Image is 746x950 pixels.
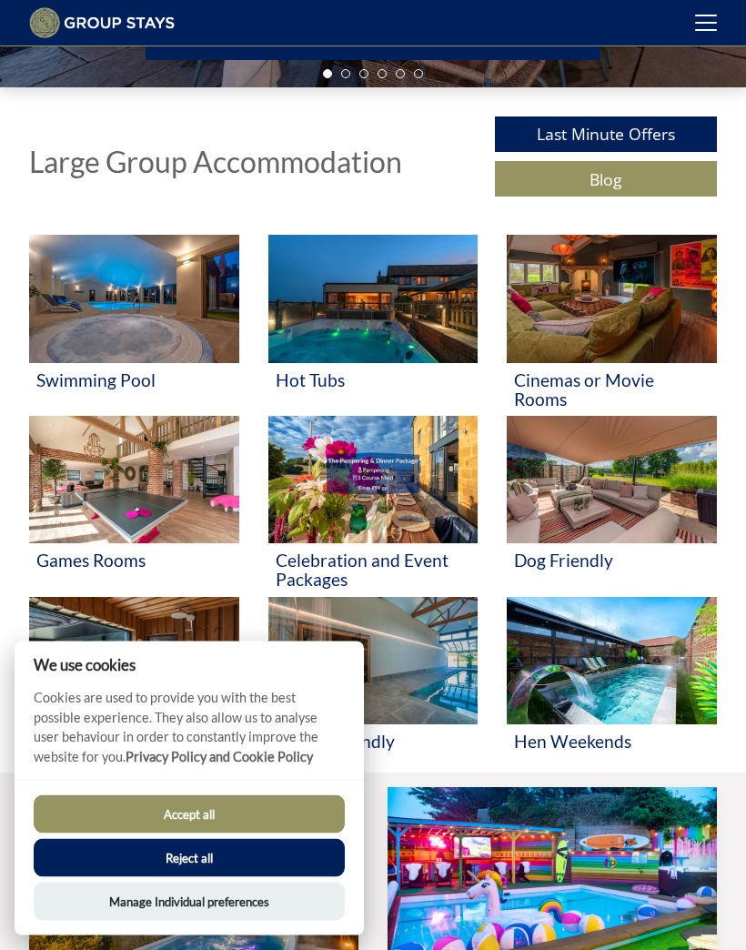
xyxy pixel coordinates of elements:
a: Last Minute Offers [495,117,717,153]
a: 'Saunas' - Large Group Accommodation Holiday Ideas Saunas [29,598,239,760]
h3: Games Rooms [36,551,232,571]
img: 'Celebration and Event Packages' - Large Group Accommodation Holiday Ideas [268,417,479,544]
img: 'Games Rooms' - Large Group Accommodation Holiday Ideas [29,417,239,544]
img: 'Cinemas or Movie Rooms' - Large Group Accommodation Holiday Ideas [507,236,717,363]
h3: Swimming Pool [36,371,232,390]
h3: Hen Weekends [514,733,710,752]
a: Blog [495,162,717,197]
a: 'Games Rooms' - Large Group Accommodation Holiday Ideas Games Rooms [29,417,239,598]
a: 'Dog Friendly' - Large Group Accommodation Holiday Ideas Dog Friendly [507,417,717,598]
button: Reject all [34,839,345,877]
button: Manage Individual preferences [34,883,345,921]
p: Cookies are used to provide you with the best possible experience. They also allow us to analyse ... [15,688,364,780]
img: 'Saunas' - Large Group Accommodation Holiday Ideas [29,598,239,725]
img: 'Hen Weekends' - Large Group Accommodation Holiday Ideas [507,598,717,725]
h2: We use cookies [15,656,364,673]
h1: Large Group Accommodation [29,147,402,178]
img: Group Stays [29,7,175,38]
a: 'Cinemas or Movie Rooms' - Large Group Accommodation Holiday Ideas Cinemas or Movie Rooms [507,236,717,417]
button: Accept all [34,795,345,834]
h3: Celebration and Event Packages [276,551,471,590]
img: 'Access Friendly' - Large Group Accommodation Holiday Ideas [268,598,479,725]
img: 'Swimming Pool' - Large Group Accommodation Holiday Ideas [29,236,239,363]
a: 'Hot Tubs' - Large Group Accommodation Holiday Ideas Hot Tubs [268,236,479,417]
a: 'Celebration and Event Packages' - Large Group Accommodation Holiday Ideas Celebration and Event ... [268,417,479,598]
img: 'Hot Tubs' - Large Group Accommodation Holiday Ideas [268,236,479,363]
a: 'Hen Weekends' - Large Group Accommodation Holiday Ideas Hen Weekends [507,598,717,760]
h3: Dog Friendly [514,551,710,571]
h3: Access Friendly [276,733,471,752]
a: 'Swimming Pool' - Large Group Accommodation Holiday Ideas Swimming Pool [29,236,239,417]
a: 'Access Friendly' - Large Group Accommodation Holiday Ideas Access Friendly [268,598,479,760]
img: 'Dog Friendly' - Large Group Accommodation Holiday Ideas [507,417,717,544]
h3: Cinemas or Movie Rooms [514,371,710,409]
a: Privacy Policy and Cookie Policy [126,749,313,764]
h3: Hot Tubs [276,371,471,390]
